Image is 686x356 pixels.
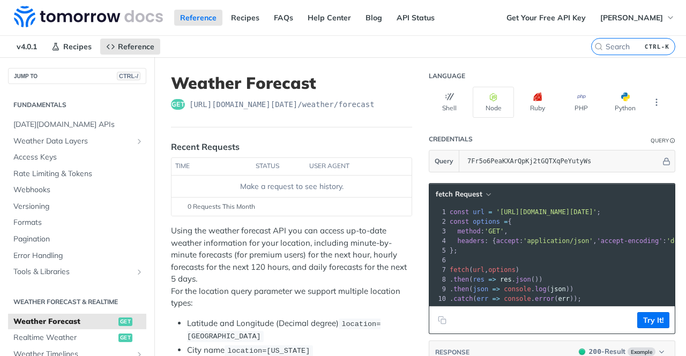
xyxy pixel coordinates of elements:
[8,215,146,231] a: Formats
[473,87,514,118] button: Node
[432,189,494,200] button: fetch Request
[642,41,672,52] kbd: CTRL-K
[429,255,448,265] div: 6
[8,248,146,264] a: Error Handling
[473,208,484,216] span: url
[500,276,512,283] span: res
[450,247,458,254] span: };
[118,317,132,326] span: get
[171,140,240,153] div: Recent Requests
[535,295,554,302] span: error
[8,182,146,198] a: Webhooks
[8,68,146,84] button: JUMP TOCTRL-/
[227,347,310,355] span: location=[US_STATE]
[648,94,665,110] button: More Languages
[174,10,222,26] a: Reference
[605,87,646,118] button: Python
[429,217,448,226] div: 2
[13,234,144,245] span: Pagination
[13,152,144,163] span: Access Keys
[118,334,132,342] span: get
[457,237,484,245] span: headers
[628,347,655,356] span: Example
[637,312,669,328] button: Try It!
[100,39,160,55] a: Reference
[188,202,255,211] span: 0 Requests This Month
[550,285,566,293] span: json
[171,99,185,110] span: get
[579,349,585,355] span: 200
[473,276,484,283] span: res
[8,117,146,133] a: [DATE][DOMAIN_NAME] APIs
[450,266,519,274] span: ( , )
[594,42,603,51] svg: Search
[429,284,448,294] div: 9
[8,166,146,182] a: Rate Limiting & Tokens
[429,236,448,246] div: 4
[558,295,570,302] span: err
[360,10,388,26] a: Blog
[473,285,488,293] span: json
[594,10,681,26] button: [PERSON_NAME]
[496,237,519,245] span: accept
[504,285,531,293] span: console
[13,251,144,261] span: Error Handling
[450,218,512,225] span: {
[225,10,265,26] a: Recipes
[302,10,357,26] a: Help Center
[63,42,92,51] span: Recipes
[473,266,484,274] span: url
[171,225,412,309] p: Using the weather forecast API you can access up-to-date weather information for your location, i...
[14,6,163,27] img: Tomorrow.io Weather API Docs
[135,268,144,276] button: Show subpages for Tools & Libraries
[457,228,480,235] span: method
[661,156,672,166] button: Hide
[450,295,581,302] span: . ( . ( ));
[189,99,375,110] span: https://api.tomorrow.io/v4/weather/forecast
[450,208,469,216] span: const
[435,156,453,166] span: Query
[135,137,144,146] button: Show subpages for Weather Data Layers
[651,137,675,145] div: QueryInformation
[13,316,116,327] span: Weather Forecast
[488,276,496,283] span: =>
[118,42,154,51] span: Reference
[13,185,144,195] span: Webhooks
[600,13,663,22] span: [PERSON_NAME]
[8,133,146,149] a: Weather Data LayersShow subpages for Weather Data Layers
[8,100,146,110] h2: Fundamentals
[450,218,469,225] span: const
[11,39,43,55] span: v4.0.1
[473,218,500,225] span: options
[391,10,441,26] a: API Status
[453,295,473,302] span: catch
[429,207,448,217] div: 1
[13,217,144,228] span: Formats
[429,72,465,80] div: Language
[651,137,669,145] div: Query
[176,181,407,192] div: Make a request to see history.
[561,87,602,118] button: PHP
[8,149,146,165] a: Access Keys
[13,136,132,147] span: Weather Data Layers
[535,285,547,293] span: log
[517,87,558,118] button: Ruby
[436,190,482,199] span: fetch Request
[13,169,144,179] span: Rate Limiting & Tokens
[429,275,448,284] div: 8
[504,218,508,225] span: =
[450,266,469,274] span: fetch
[8,264,146,280] a: Tools & LibrariesShow subpages for Tools & Libraries
[450,285,573,293] span: . ( . ( ))
[477,295,489,302] span: err
[670,138,675,143] i: Information
[488,208,492,216] span: =
[429,150,459,172] button: Query
[46,39,98,55] a: Recipes
[171,158,252,175] th: time
[429,246,448,255] div: 5
[8,297,146,307] h2: Weather Forecast & realtime
[187,317,412,343] li: Latitude and Longitude (Decimal degree)
[8,330,146,346] a: Realtime Weatherget
[252,158,305,175] th: status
